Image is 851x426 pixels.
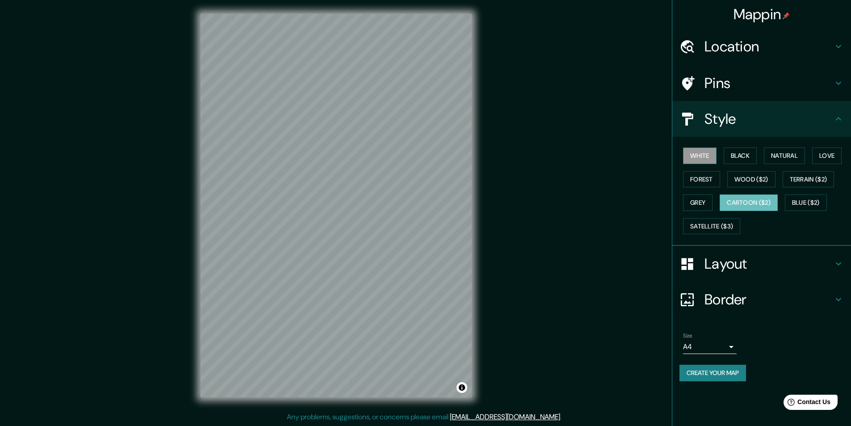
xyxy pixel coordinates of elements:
[457,382,467,393] button: Toggle attribution
[720,194,778,211] button: Cartoon ($2)
[672,246,851,282] div: Layout
[672,65,851,101] div: Pins
[563,412,565,422] div: .
[683,340,737,354] div: A4
[683,194,713,211] button: Grey
[727,171,776,188] button: Wood ($2)
[672,282,851,317] div: Border
[785,194,827,211] button: Blue ($2)
[450,412,560,422] a: [EMAIL_ADDRESS][DOMAIN_NAME]
[562,412,563,422] div: .
[704,74,833,92] h4: Pins
[704,291,833,308] h4: Border
[704,38,833,55] h4: Location
[704,255,833,273] h4: Layout
[704,110,833,128] h4: Style
[734,5,790,23] h4: Mappin
[683,171,720,188] button: Forest
[783,12,790,19] img: pin-icon.png
[783,171,834,188] button: Terrain ($2)
[683,148,717,164] button: White
[201,14,472,397] canvas: Map
[812,148,842,164] button: Love
[683,332,692,340] label: Size
[672,29,851,64] div: Location
[672,101,851,137] div: Style
[771,391,841,416] iframe: Help widget launcher
[683,218,740,235] button: Satellite ($3)
[287,412,562,422] p: Any problems, suggestions, or concerns please email .
[679,365,746,381] button: Create your map
[724,148,757,164] button: Black
[764,148,805,164] button: Natural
